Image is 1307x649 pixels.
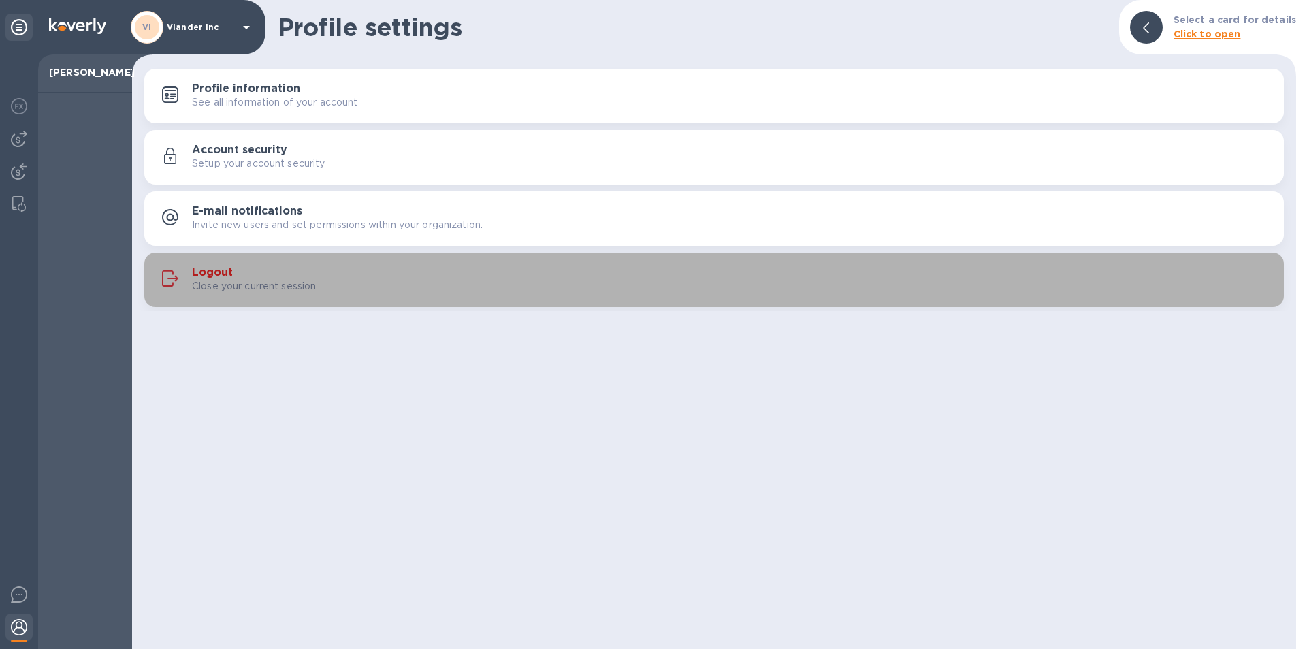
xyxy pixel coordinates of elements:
[192,95,358,110] p: See all information of your account
[1174,29,1241,39] b: Click to open
[192,205,302,218] h3: E-mail notifications
[144,253,1284,307] button: LogoutClose your current session.
[278,13,1108,42] h1: Profile settings
[144,191,1284,246] button: E-mail notificationsInvite new users and set permissions within your organization.
[49,18,106,34] img: Logo
[192,279,319,294] p: Close your current session.
[144,69,1284,123] button: Profile informationSee all information of your account
[142,22,152,32] b: VI
[5,14,33,41] div: Unpin categories
[192,144,287,157] h3: Account security
[144,130,1284,185] button: Account securitySetup your account security
[192,82,300,95] h3: Profile information
[192,266,233,279] h3: Logout
[11,98,27,114] img: Foreign exchange
[192,157,325,171] p: Setup your account security
[192,218,483,232] p: Invite new users and set permissions within your organization.
[49,65,121,79] p: [PERSON_NAME]
[1174,14,1296,25] b: Select a card for details
[167,22,235,32] p: Viander inc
